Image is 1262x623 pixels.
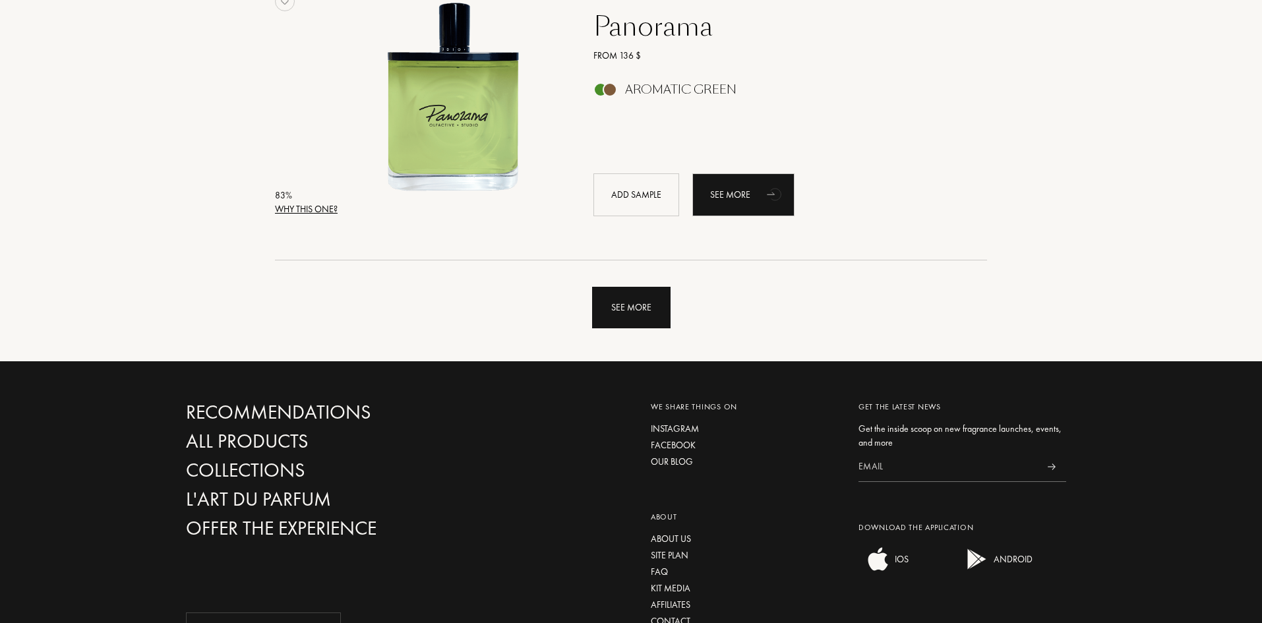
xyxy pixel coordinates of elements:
input: Email [858,452,1037,482]
a: FAQ [651,565,839,579]
a: Instagram [651,422,839,436]
a: Site plan [651,549,839,562]
div: Why this one? [275,202,338,216]
a: Offer the experience [186,517,469,540]
img: news_send.svg [1047,463,1056,470]
a: Affiliates [651,598,839,612]
a: Aromatic Green [584,86,968,100]
div: ANDROID [990,546,1033,572]
div: See more [692,173,795,216]
div: About [651,511,839,523]
div: Download the application [858,521,1066,533]
div: Add sample [593,173,679,216]
div: Get the inside scoop on new fragrance launches, events, and more [858,422,1066,450]
a: Panorama [584,11,968,42]
img: android app [964,546,990,572]
a: All products [186,430,469,453]
a: Kit media [651,581,839,595]
a: L'Art du Parfum [186,488,469,511]
a: ios appIOS [858,563,909,575]
a: Our blog [651,455,839,469]
a: Facebook [651,438,839,452]
a: About us [651,532,839,546]
a: See moreanimation [692,173,795,216]
img: ios app [865,546,891,572]
div: Aromatic Green [625,82,736,97]
div: animation [762,181,789,207]
a: Recommendations [186,401,469,424]
div: Get the latest news [858,401,1066,413]
a: android appANDROID [957,563,1033,575]
div: See more [592,287,671,328]
div: We share things on [651,401,839,413]
a: From 136 $ [584,49,968,63]
div: IOS [891,546,909,572]
a: Collections [186,459,469,482]
div: 83 % [275,189,338,202]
